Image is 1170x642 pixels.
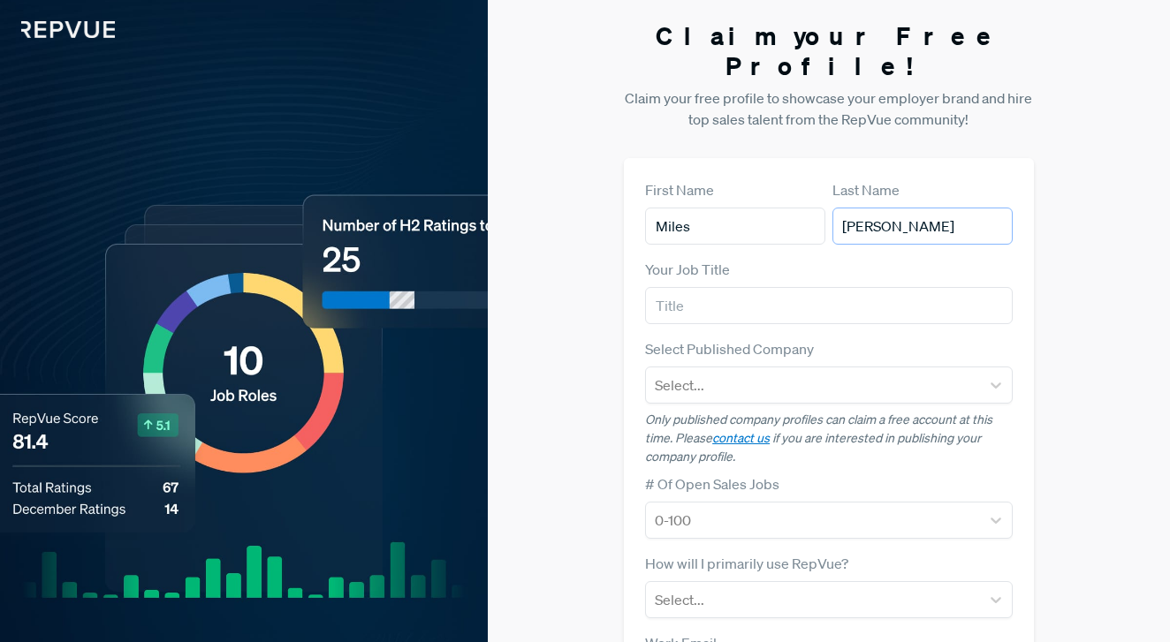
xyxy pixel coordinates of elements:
label: Your Job Title [645,259,730,280]
h3: Claim your Free Profile! [624,21,1033,80]
input: First Name [645,208,825,245]
p: Only published company profiles can claim a free account at this time. Please if you are interest... [645,411,1012,466]
label: Select Published Company [645,338,814,359]
a: contact us [712,430,770,446]
p: Claim your free profile to showcase your employer brand and hire top sales talent from the RepVue... [624,87,1033,130]
input: Last Name [832,208,1013,245]
label: How will I primarily use RepVue? [645,553,848,574]
label: First Name [645,179,714,200]
label: # Of Open Sales Jobs [645,473,779,495]
input: Title [645,287,1012,324]
label: Last Name [832,179,900,200]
